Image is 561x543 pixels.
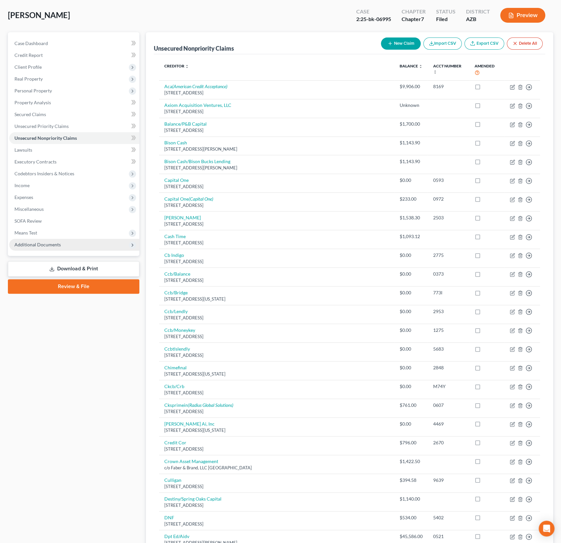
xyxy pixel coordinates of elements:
[154,44,234,52] div: Unsecured Nonpriority Claims
[164,390,389,396] div: [STREET_ADDRESS]
[164,427,389,433] div: [STREET_ADDRESS][US_STATE]
[433,514,464,521] div: 5402
[189,196,213,202] i: (Capital One)
[356,15,391,23] div: 2:25-bk-06995
[399,514,422,521] div: $534.00
[433,289,464,296] div: 773I
[14,76,43,82] span: Real Property
[433,364,464,371] div: 2848
[164,383,184,389] a: Ckcb/Crb
[399,383,422,390] div: $0.00
[399,139,422,146] div: $1,143.90
[14,111,46,117] span: Secured Claims
[164,477,181,483] a: Culligan
[9,109,139,120] a: Secured Claims
[423,37,462,50] button: Import CSV
[164,408,389,415] div: [STREET_ADDRESS]
[399,102,422,109] div: Unknown
[172,84,227,89] i: (American Credit Acceptance)
[164,159,230,164] a: Bison Cash/Bison Bucks Lending
[164,465,389,471] div: c/o Faber & Brand, LLC [GEOGRAPHIC_DATA]
[399,63,422,68] a: Balance unfold_more
[164,402,233,408] a: Cksprimein(Radius Global Solutions)
[14,218,42,224] span: SOFA Review
[164,327,195,333] a: Ccb/Moneykey
[433,383,464,390] div: M74Y
[433,252,464,259] div: 2775
[14,100,51,105] span: Property Analysis
[164,63,189,68] a: Creditor unfold_more
[399,158,422,165] div: $1,143.90
[399,308,422,315] div: $0.00
[14,230,37,235] span: Means Test
[399,271,422,277] div: $0.00
[436,15,456,23] div: Filed
[14,242,61,247] span: Additional Documents
[399,421,422,427] div: $0.00
[433,196,464,202] div: 0972
[399,439,422,446] div: $796.00
[14,135,77,141] span: Unsecured Nonpriority Claims
[381,37,421,50] button: New Claim
[466,15,490,23] div: AZB
[507,37,543,50] button: Delete All
[164,346,190,352] a: Ccbtlslendly
[9,215,139,227] a: SOFA Review
[399,533,422,540] div: $45,586.00
[433,533,464,540] div: 0521
[500,8,545,23] button: Preview
[14,147,32,153] span: Lawsuits
[399,496,422,502] div: $1,140.00
[433,70,437,74] i: unfold_more
[399,364,422,371] div: $0.00
[164,202,389,209] div: [STREET_ADDRESS]
[433,439,464,446] div: 2670
[164,221,389,227] div: [STREET_ADDRESS]
[164,365,187,370] a: Chimefinal
[164,109,389,115] div: [STREET_ADDRESS]
[164,296,389,302] div: [STREET_ADDRESS][US_STATE]
[9,97,139,109] a: Property Analysis
[433,214,464,221] div: 2503
[164,502,389,508] div: [STREET_ADDRESS]
[164,252,184,258] a: Cb Indigo
[164,515,174,520] a: DNF
[14,52,43,58] span: Credit Report
[469,60,504,80] th: Amended
[433,346,464,352] div: 5683
[14,64,42,70] span: Client Profile
[433,421,464,427] div: 4469
[399,477,422,483] div: $394.58
[399,121,422,127] div: $1,700.00
[164,121,207,127] a: Balance/P&B Capital
[14,194,33,200] span: Expenses
[399,458,422,465] div: $1,422.50
[164,127,389,134] div: [STREET_ADDRESS]
[399,327,422,333] div: $0.00
[164,271,190,277] a: Ccb/Balance
[421,16,424,22] span: 7
[164,440,186,445] a: Credit Cor
[164,196,213,202] a: Capital One(Capital One)
[164,446,389,452] div: [STREET_ADDRESS]
[399,289,422,296] div: $0.00
[14,123,69,129] span: Unsecured Priority Claims
[188,402,233,408] i: (Radius Global Solutions)
[14,88,52,93] span: Personal Property
[399,402,422,408] div: $761.00
[8,279,139,294] a: Review & File
[14,171,74,176] span: Codebtors Insiders & Notices
[433,83,464,90] div: 8169
[464,37,504,50] a: Export CSV
[164,496,222,502] a: Destiny/Spring Oaks Capital
[9,156,139,168] a: Executory Contracts
[402,15,426,23] div: Chapter
[164,309,188,314] a: Ccb/Lendly
[436,8,456,15] div: Status
[399,233,422,240] div: $1,093.12
[9,49,139,61] a: Credit Report
[399,177,422,184] div: $0.00
[164,521,389,527] div: [STREET_ADDRESS]
[433,477,464,483] div: 9639
[164,165,389,171] div: [STREET_ADDRESS][PERSON_NAME]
